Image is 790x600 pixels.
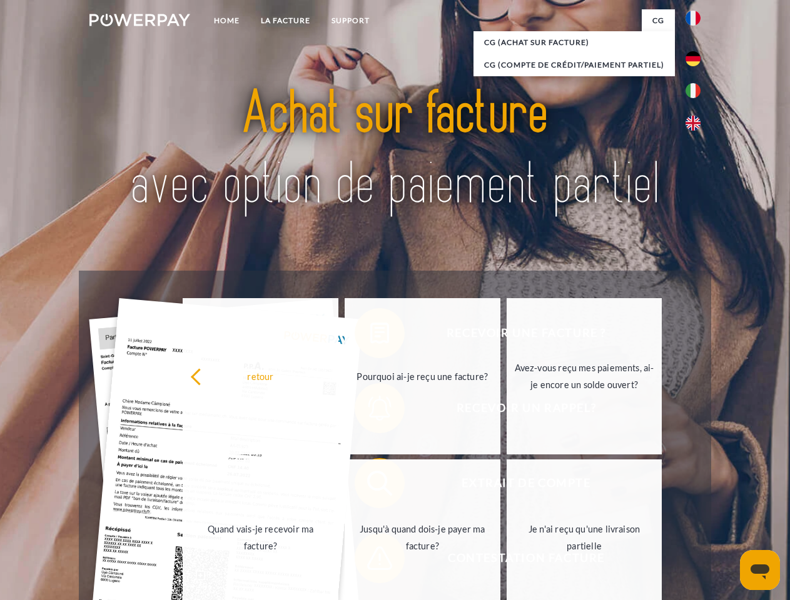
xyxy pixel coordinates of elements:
[514,521,655,554] div: Je n'ai reçu qu'une livraison partielle
[642,9,675,32] a: CG
[473,31,675,54] a: CG (achat sur facture)
[686,83,701,98] img: it
[190,367,331,384] div: retour
[473,54,675,76] a: CG (Compte de crédit/paiement partiel)
[352,521,493,554] div: Jusqu'à quand dois-je payer ma facture?
[740,550,780,590] iframe: Bouton de lancement de la fenêtre de messagerie
[686,51,701,66] img: de
[190,521,331,554] div: Quand vais-je recevoir ma facture?
[514,359,655,393] div: Avez-vous reçu mes paiements, ai-je encore un solde ouvert?
[89,14,190,26] img: logo-powerpay-white.svg
[352,367,493,384] div: Pourquoi ai-je reçu une facture?
[203,9,250,32] a: Home
[321,9,380,32] a: Support
[507,298,662,454] a: Avez-vous reçu mes paiements, ai-je encore un solde ouvert?
[119,60,671,239] img: title-powerpay_fr.svg
[686,11,701,26] img: fr
[250,9,321,32] a: LA FACTURE
[686,116,701,131] img: en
